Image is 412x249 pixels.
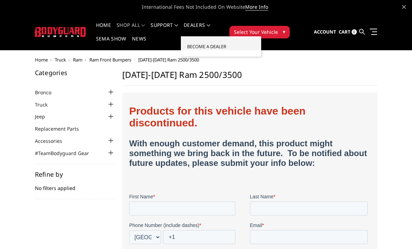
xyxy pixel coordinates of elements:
[80,212,92,218] span: Make
[339,23,357,42] a: Cart 0
[96,23,111,36] a: Home
[245,3,268,10] a: More Info
[161,212,174,218] span: Model
[121,94,145,100] span: Last Name
[314,29,336,35] span: Account
[352,29,357,35] span: 0
[1,201,3,207] span: .
[96,36,126,50] a: SEMA Show
[121,123,133,129] span: Email
[122,69,377,86] h1: [DATE]-[DATE] Ram 2500/3500
[35,57,48,63] a: Home
[234,28,278,36] span: Select Your Vehicle
[132,36,146,50] a: News
[138,57,199,63] span: [DATE]-[DATE] Ram 2500/3500
[35,113,54,120] a: Jeep
[229,26,290,38] button: Select Your Vehicle
[161,152,167,157] span: Zip
[35,125,88,132] a: Replacement Parts
[35,101,56,108] a: Truck
[184,40,258,53] a: Become a Dealer
[283,28,285,35] span: ▾
[35,27,86,37] img: BODYGUARD BUMPERS
[35,137,71,145] a: Accessories
[89,57,131,63] a: Ram Front Bumpers
[117,23,145,36] a: shop all
[35,171,115,177] h5: Refine by
[35,69,115,76] h5: Categories
[35,171,115,199] div: No filters applied
[314,23,336,42] a: Account
[35,149,98,157] a: #TeamBodyguard Gear
[80,152,92,157] span: State
[35,89,60,96] a: Bronco
[73,57,82,63] a: Ram
[339,29,351,35] span: Cart
[150,23,178,36] a: Support
[184,23,210,36] a: Dealers
[121,241,149,247] span: Product Type
[55,57,66,63] a: Truck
